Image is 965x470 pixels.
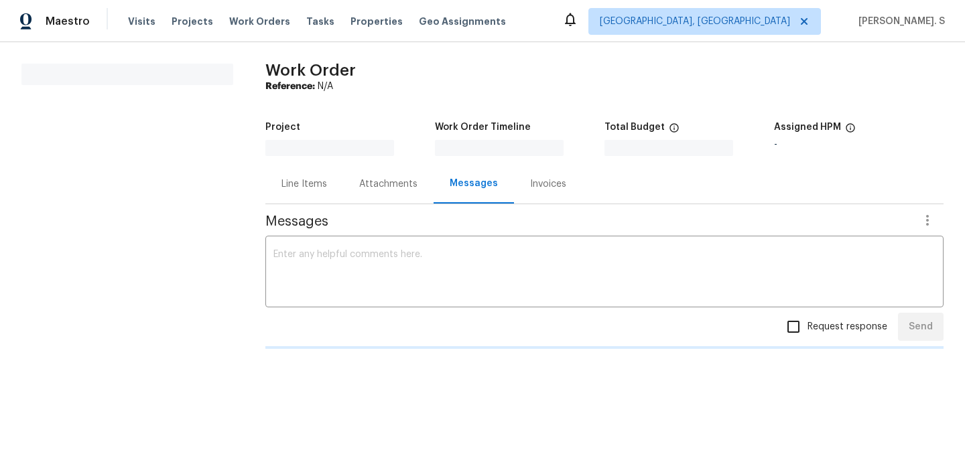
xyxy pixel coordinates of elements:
[435,123,531,132] h5: Work Order Timeline
[46,15,90,28] span: Maestro
[172,15,213,28] span: Projects
[265,123,300,132] h5: Project
[604,123,665,132] h5: Total Budget
[530,177,566,191] div: Invoices
[281,177,327,191] div: Line Items
[808,320,887,334] span: Request response
[450,177,498,190] div: Messages
[350,15,403,28] span: Properties
[419,15,506,28] span: Geo Assignments
[306,17,334,26] span: Tasks
[774,140,944,149] div: -
[265,82,315,91] b: Reference:
[853,15,945,28] span: [PERSON_NAME]. S
[265,62,356,78] span: Work Order
[128,15,155,28] span: Visits
[774,123,841,132] h5: Assigned HPM
[600,15,790,28] span: [GEOGRAPHIC_DATA], [GEOGRAPHIC_DATA]
[845,123,856,140] span: The hpm assigned to this work order.
[359,177,417,191] div: Attachments
[229,15,290,28] span: Work Orders
[669,123,680,140] span: The total cost of line items that have been proposed by Opendoor. This sum includes line items th...
[265,80,944,93] div: N/A
[265,215,911,228] span: Messages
